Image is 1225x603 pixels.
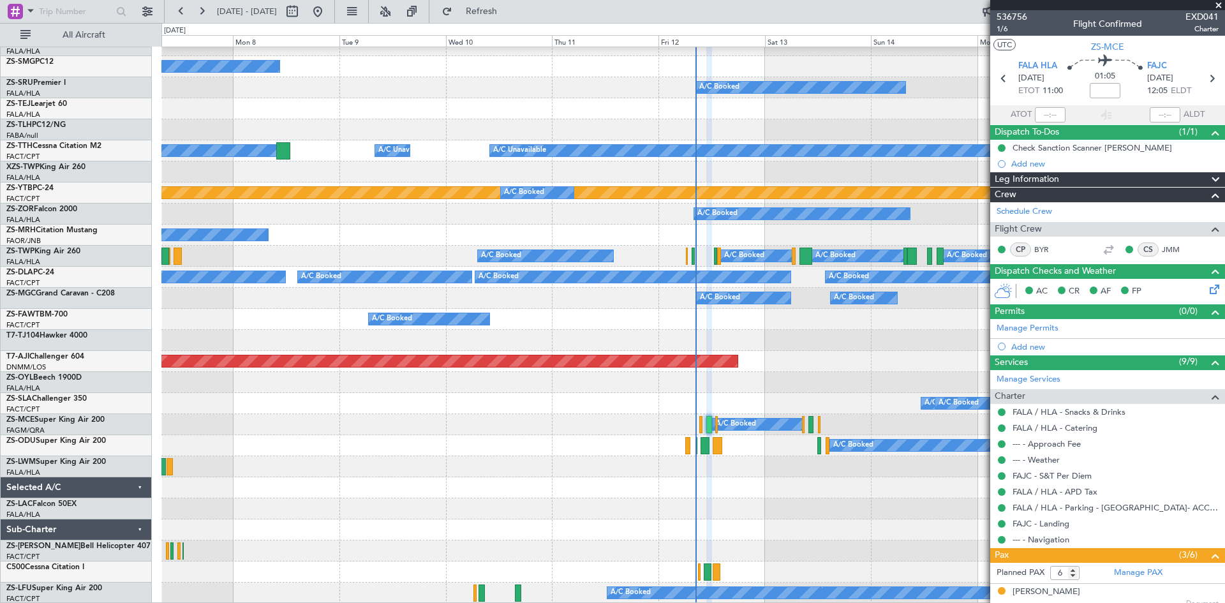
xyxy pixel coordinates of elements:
[1114,567,1162,579] a: Manage PAX
[6,142,101,150] a: ZS-TTHCessna Citation M2
[1011,341,1219,352] div: Add new
[995,125,1059,140] span: Dispatch To-Dos
[995,264,1116,279] span: Dispatch Checks and Weather
[6,184,33,192] span: ZS-YTB
[697,204,738,223] div: A/C Booked
[6,510,40,519] a: FALA/HLA
[1091,40,1124,54] span: ZS-MCE
[700,288,740,308] div: A/C Booked
[6,374,82,382] a: ZS-OYLBeech 1900D
[1018,85,1039,98] span: ETOT
[33,31,135,40] span: All Aircraft
[6,89,40,98] a: FALA/HLA
[1179,355,1198,368] span: (9/9)
[871,35,977,47] div: Sun 14
[724,246,764,265] div: A/C Booked
[1185,24,1219,34] span: Charter
[6,79,33,87] span: ZS-SRU
[6,269,33,276] span: ZS-DLA
[39,2,112,21] input: Trip Number
[164,26,186,36] div: [DATE]
[504,183,544,202] div: A/C Booked
[6,584,102,592] a: ZS-LFUSuper King Air 200
[1184,108,1205,121] span: ALDT
[947,246,987,265] div: A/C Booked
[1095,70,1115,83] span: 01:05
[6,227,98,234] a: ZS-MRHCitation Mustang
[6,416,34,424] span: ZS-MCE
[6,100,31,108] span: ZS-TEJ
[6,395,87,403] a: ZS-SLAChallenger 350
[995,222,1042,237] span: Flight Crew
[6,458,36,466] span: ZS-LWM
[995,355,1028,370] span: Services
[1013,486,1097,497] a: FALA / HLA - APD Tax
[611,583,651,602] div: A/C Booked
[1018,60,1057,73] span: FALA HLA
[339,35,446,47] div: Tue 9
[924,394,965,413] div: A/C Booked
[6,552,40,562] a: FACT/CPT
[6,468,40,477] a: FALA/HLA
[372,309,412,329] div: A/C Booked
[658,35,765,47] div: Fri 12
[1011,108,1032,121] span: ATOT
[493,141,546,160] div: A/C Unavailable
[552,35,658,47] div: Thu 11
[6,500,77,508] a: ZS-LACFalcon 50EX
[699,78,739,97] div: A/C Booked
[6,500,33,508] span: ZS-LAC
[6,163,40,171] span: XZS-TWP
[479,267,519,287] div: A/C Booked
[995,548,1009,563] span: Pax
[1013,454,1060,465] a: --- - Weather
[6,426,45,435] a: FAGM/QRA
[127,35,234,47] div: Sun 7
[1185,10,1219,24] span: EXD041
[446,35,553,47] div: Wed 10
[1132,285,1141,298] span: FP
[1013,422,1097,433] a: FALA / HLA - Catering
[1147,60,1167,73] span: FAJC
[1179,304,1198,318] span: (0/0)
[1147,85,1168,98] span: 12:05
[1018,72,1044,85] span: [DATE]
[6,47,40,56] a: FALA/HLA
[14,25,138,45] button: All Aircraft
[6,205,77,213] a: ZS-ZORFalcon 2000
[6,311,68,318] a: ZS-FAWTBM-700
[6,152,40,161] a: FACT/CPT
[829,267,869,287] div: A/C Booked
[6,374,33,382] span: ZS-OYL
[1013,586,1080,599] div: [PERSON_NAME]
[6,173,40,182] a: FALA/HLA
[6,110,40,119] a: FALA/HLA
[833,436,873,455] div: A/C Booked
[995,172,1059,187] span: Leg Information
[6,131,38,140] a: FABA/null
[995,389,1025,404] span: Charter
[997,205,1052,218] a: Schedule Crew
[455,7,509,16] span: Refresh
[1179,548,1198,562] span: (3/6)
[1013,438,1081,449] a: --- - Approach Fee
[6,269,54,276] a: ZS-DLAPC-24
[6,584,32,592] span: ZS-LFU
[1043,85,1063,98] span: 11:00
[6,311,35,318] span: ZS-FAW
[6,563,25,571] span: C500
[6,248,80,255] a: ZS-TWPKing Air 260
[815,246,856,265] div: A/C Booked
[6,320,40,330] a: FACT/CPT
[378,141,431,160] div: A/C Unavailable
[1073,17,1142,31] div: Flight Confirmed
[1162,244,1191,255] a: JMM
[6,362,46,372] a: DNMM/LOS
[6,278,40,288] a: FACT/CPT
[1013,406,1125,417] a: FALA / HLA - Snacks & Drinks
[1013,142,1172,153] div: Check Sanction Scanner [PERSON_NAME]
[436,1,512,22] button: Refresh
[6,121,66,129] a: ZS-TLHPC12/NG
[6,58,54,66] a: ZS-SMGPC12
[997,10,1027,24] span: 536756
